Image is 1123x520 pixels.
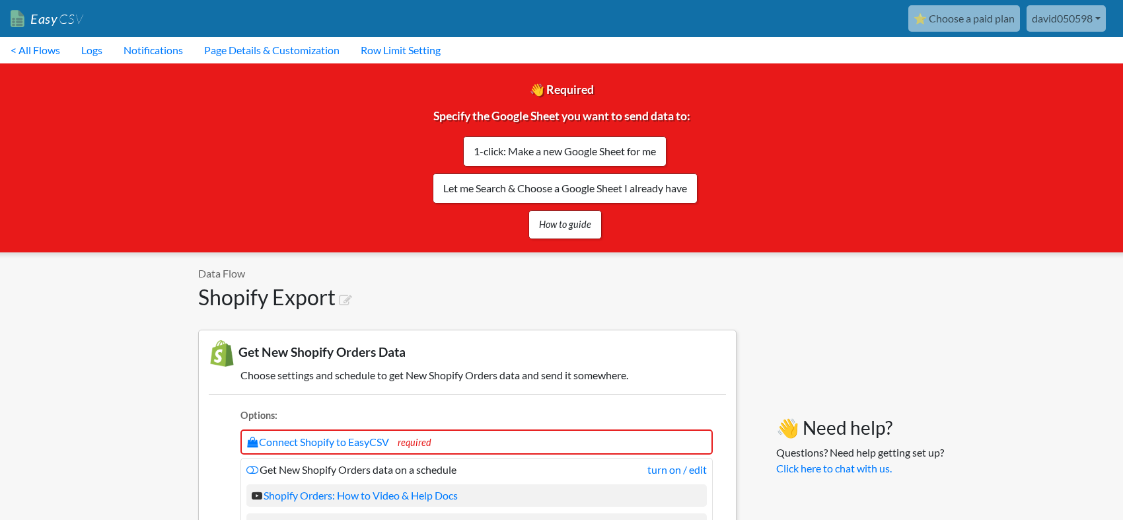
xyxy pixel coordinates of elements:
a: Let me Search & Choose a Google Sheet I already have [433,173,698,204]
a: 1-click: Make a new Google Sheet for me [463,136,667,167]
a: Shopify Orders: How to Video & Help Docs [252,489,458,501]
span: 👋 Required Specify the Google Sheet you want to send data to: [426,83,698,191]
p: Data Flow [198,266,737,281]
p: Questions? Need help getting set up? [776,445,944,476]
a: EasyCSV [11,5,83,32]
a: Notifications [113,37,194,63]
a: Connect Shopify to EasyCSV [247,435,389,448]
li: Options: [240,408,713,426]
h3: 👋 Need help? [776,417,944,439]
a: david050598 [1027,5,1106,32]
h3: Get New Shopify Orders Data [209,340,726,367]
h5: Choose settings and schedule to get New Shopify Orders data and send it somewhere. [209,369,726,381]
span: CSV [57,11,83,27]
a: turn on / edit [647,462,707,478]
img: New Shopify Orders [209,340,235,367]
a: Logs [71,37,113,63]
a: Page Details & Customization [194,37,350,63]
span: required [398,437,431,448]
h1: Shopify Export [198,285,737,310]
a: ⭐ Choose a paid plan [908,5,1020,32]
a: Click here to chat with us. [776,462,892,474]
a: How to guide [528,210,602,239]
a: Row Limit Setting [350,37,451,63]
